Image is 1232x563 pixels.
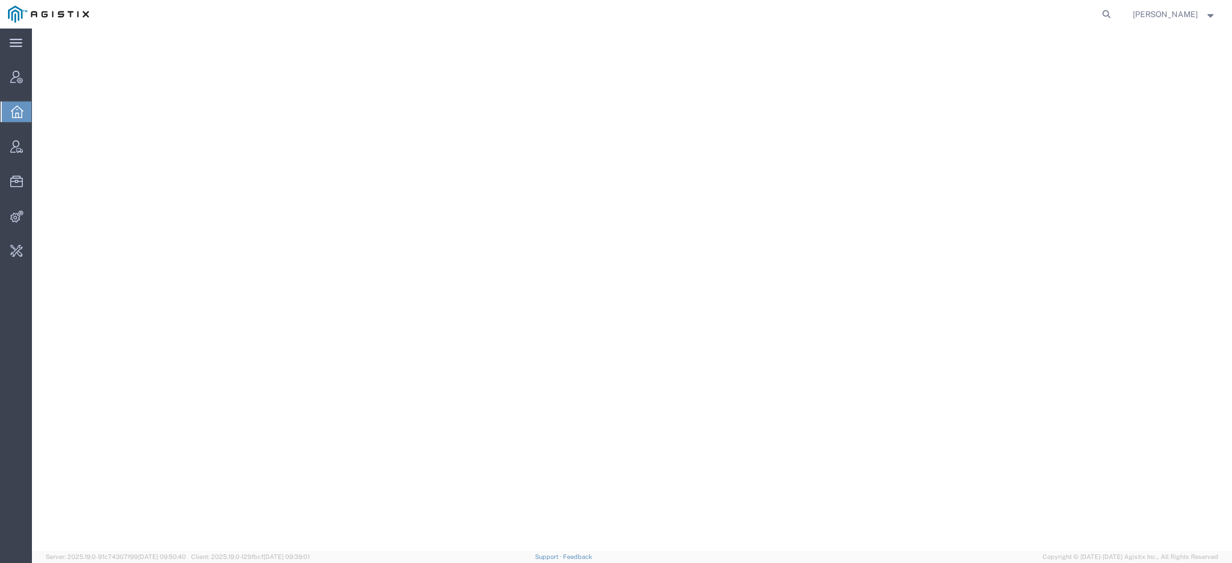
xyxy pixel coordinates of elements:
button: [PERSON_NAME] [1132,7,1217,21]
span: [DATE] 09:50:40 [138,553,186,560]
span: Copyright © [DATE]-[DATE] Agistix Inc., All Rights Reserved [1043,552,1218,562]
span: Client: 2025.19.0-129fbcf [191,553,310,560]
a: Support [535,553,564,560]
img: logo [8,6,89,23]
span: Kaitlyn Hostetler [1133,8,1198,21]
span: [DATE] 09:39:01 [264,553,310,560]
iframe: FS Legacy Container [32,29,1232,551]
span: Server: 2025.19.0-91c74307f99 [46,553,186,560]
a: Feedback [563,553,592,560]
